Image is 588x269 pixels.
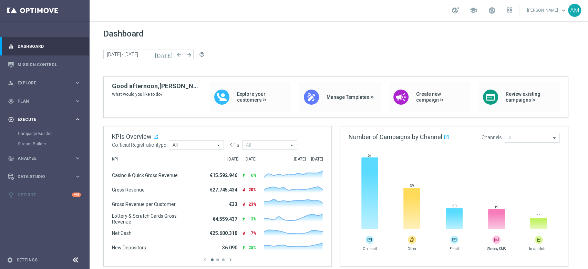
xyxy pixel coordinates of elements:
div: Data Studio [8,174,74,180]
i: keyboard_arrow_right [74,155,81,162]
button: Data Studio keyboard_arrow_right [8,174,81,179]
div: Dashboard [8,37,81,55]
a: Campaign Builder [18,131,72,136]
span: Explore [18,81,74,85]
div: Explore [8,80,74,86]
i: keyboard_arrow_right [74,173,81,180]
i: person_search [8,80,14,86]
i: keyboard_arrow_right [74,80,81,86]
div: +10 [72,193,81,197]
i: play_circle_outline [8,116,14,123]
button: person_search Explore keyboard_arrow_right [8,80,81,86]
span: keyboard_arrow_down [560,7,567,14]
button: equalizer Dashboard [8,44,81,49]
button: track_changes Analyze keyboard_arrow_right [8,156,81,161]
i: track_changes [8,155,14,162]
i: keyboard_arrow_right [74,116,81,123]
div: Stream Builder [18,139,89,149]
div: AM [568,4,581,17]
i: keyboard_arrow_right [74,98,81,104]
div: Optibot [8,186,81,204]
div: Execute [8,116,74,123]
a: Settings [17,258,38,262]
div: Analyze [8,155,74,162]
a: Optibot [18,186,72,204]
i: lightbulb [8,192,14,198]
div: Campaign Builder [18,128,89,139]
i: equalizer [8,43,14,50]
span: Execute [18,117,74,122]
button: lightbulb Optibot +10 [8,192,81,198]
span: Analyze [18,156,74,161]
a: [PERSON_NAME]keyboard_arrow_down [526,5,568,15]
a: Stream Builder [18,141,72,147]
span: school [470,7,477,14]
i: settings [7,257,13,263]
span: Data Studio [18,175,74,179]
a: Dashboard [18,37,81,55]
div: Mission Control [8,55,81,74]
div: Plan [8,98,74,104]
span: Plan [18,99,74,103]
button: gps_fixed Plan keyboard_arrow_right [8,99,81,104]
i: gps_fixed [8,98,14,104]
a: Mission Control [18,55,81,74]
button: play_circle_outline Execute keyboard_arrow_right [8,117,81,122]
button: Mission Control [8,62,81,68]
